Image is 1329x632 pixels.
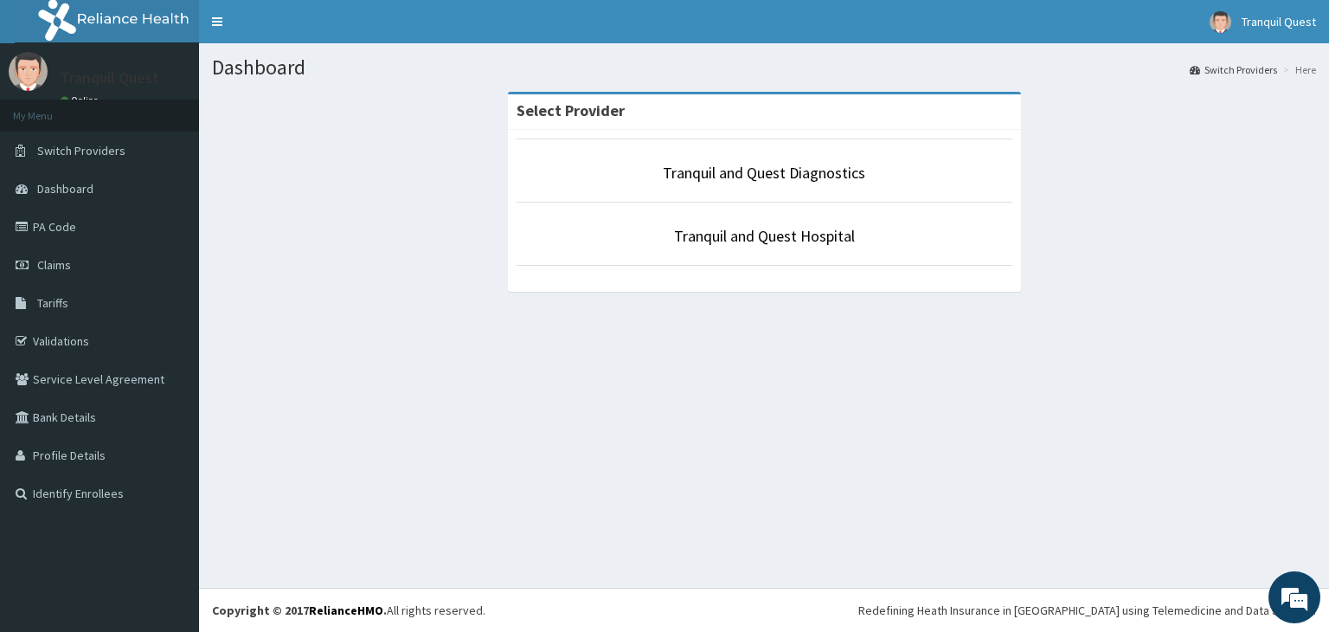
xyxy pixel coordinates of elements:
span: Tariffs [37,295,68,311]
a: Tranquil and Quest Diagnostics [663,163,865,183]
strong: Copyright © 2017 . [212,603,387,618]
img: User Image [9,52,48,91]
h1: Dashboard [212,56,1316,79]
div: Redefining Heath Insurance in [GEOGRAPHIC_DATA] using Telemedicine and Data Science! [858,602,1316,619]
a: RelianceHMO [309,603,383,618]
strong: Select Provider [517,100,625,120]
p: Tranquil Quest [61,70,159,86]
a: Switch Providers [1190,62,1277,77]
a: Online [61,94,102,106]
span: Dashboard [37,181,93,197]
footer: All rights reserved. [199,588,1329,632]
img: User Image [1210,11,1231,33]
span: Tranquil Quest [1242,14,1316,29]
span: Switch Providers [37,143,125,158]
span: Claims [37,257,71,273]
li: Here [1279,62,1316,77]
a: Tranquil and Quest Hospital [674,226,855,246]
